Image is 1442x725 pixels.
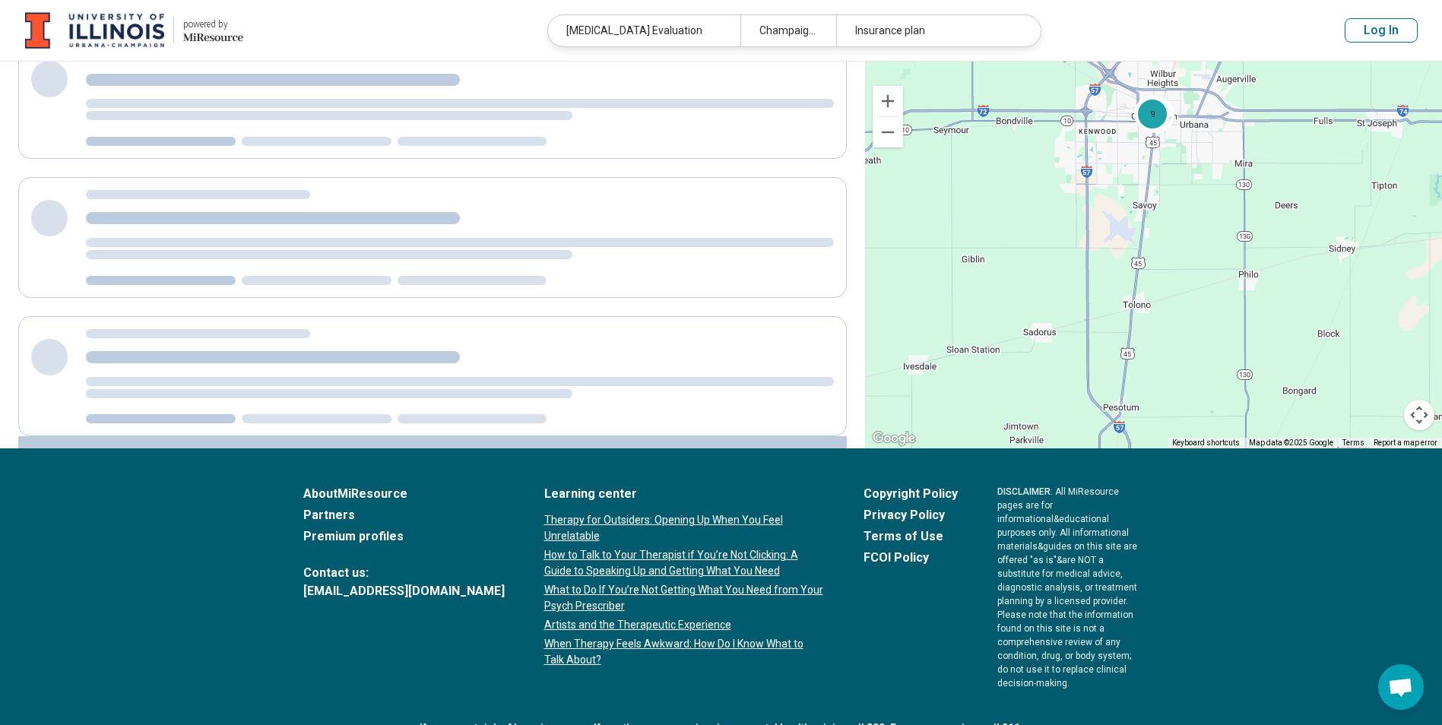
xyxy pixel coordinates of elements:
[544,512,824,544] a: Therapy for Outsiders: Opening Up When You Feel Unrelatable
[183,17,243,31] div: powered by
[873,117,903,147] button: Zoom out
[864,527,958,546] a: Terms of Use
[864,549,958,567] a: FCOI Policy
[1249,438,1333,447] span: Map data ©2025 Google
[873,86,903,116] button: Zoom in
[1345,18,1418,43] button: Log In
[1404,400,1434,430] button: Map camera controls
[303,564,505,582] span: Contact us:
[869,429,919,448] a: Open this area in Google Maps (opens a new window)
[544,617,824,633] a: Artists and the Therapeutic Experience
[1134,96,1171,132] div: 9
[997,486,1051,497] span: DISCLAIMER
[303,527,505,546] a: Premium profiles
[303,485,505,503] a: AboutMiResource
[303,506,505,524] a: Partners
[740,15,837,46] div: Champaign, [GEOGRAPHIC_DATA]
[24,12,243,49] a: University of Illinois at Urbana-Champaignpowered by
[25,12,164,49] img: University of Illinois at Urbana-Champaign
[548,15,740,46] div: [MEDICAL_DATA] Evaluation
[1378,664,1424,710] div: Open chat
[1172,438,1240,448] button: Keyboard shortcuts
[544,582,824,614] a: What to Do If You’re Not Getting What You Need from Your Psych Prescriber
[544,547,824,579] a: How to Talk to Your Therapist if You’re Not Clicking: A Guide to Speaking Up and Getting What You...
[1342,438,1364,447] a: Terms (opens in new tab)
[836,15,1028,46] div: Insurance plan
[864,485,958,503] a: Copyright Policy
[997,485,1139,690] p: : All MiResource pages are for informational & educational purposes only. All informational mater...
[1374,438,1437,447] a: Report a map error
[544,636,824,668] a: When Therapy Feels Awkward: How Do I Know What to Talk About?
[864,506,958,524] a: Privacy Policy
[869,429,919,448] img: Google
[303,582,505,600] a: [EMAIL_ADDRESS][DOMAIN_NAME]
[544,485,824,503] a: Learning center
